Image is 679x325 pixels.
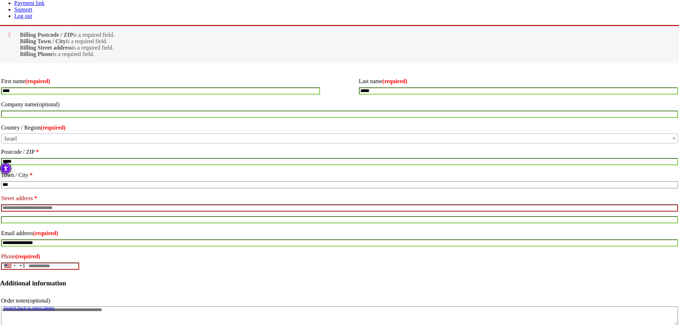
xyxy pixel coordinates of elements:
[14,13,32,19] a: Log out
[20,51,53,57] strong: Billing Phone
[1,295,678,306] label: Order notes
[1,228,678,239] label: Email address
[20,32,73,38] strong: Billing Postcode / ZIP
[1,133,678,143] span: Country / Region
[359,76,678,87] label: Last name
[1,99,678,110] label: Company name
[20,38,66,44] strong: Billing Town / City
[30,172,32,178] abbr: required
[1,76,320,87] label: First name
[34,195,37,201] abbr: required
[15,253,40,259] abbr: required
[20,38,668,45] li: is a required field.
[41,125,66,131] abbr: required
[33,230,58,236] abbr: required
[20,45,668,51] li: is a required field.
[1,263,25,269] button: Selected country
[28,298,50,304] span: (optional)
[1,146,678,158] label: Postcode / ZIP
[20,51,668,57] li: is a required field.
[1,169,678,181] label: Town / City
[382,78,407,84] abbr: required
[20,32,668,38] li: is a required field.
[19,263,25,269] div: +1
[20,45,72,51] strong: Billing Street address
[4,305,55,310] a: Switch back to pluro Demo
[36,149,39,155] abbr: required
[25,78,50,84] abbr: required
[1,122,678,133] label: Country / Region
[14,6,32,12] a: Support
[1,193,678,204] label: Street address
[1,134,678,144] span: Israel
[37,101,60,107] span: (optional)
[1,251,678,262] label: Phone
